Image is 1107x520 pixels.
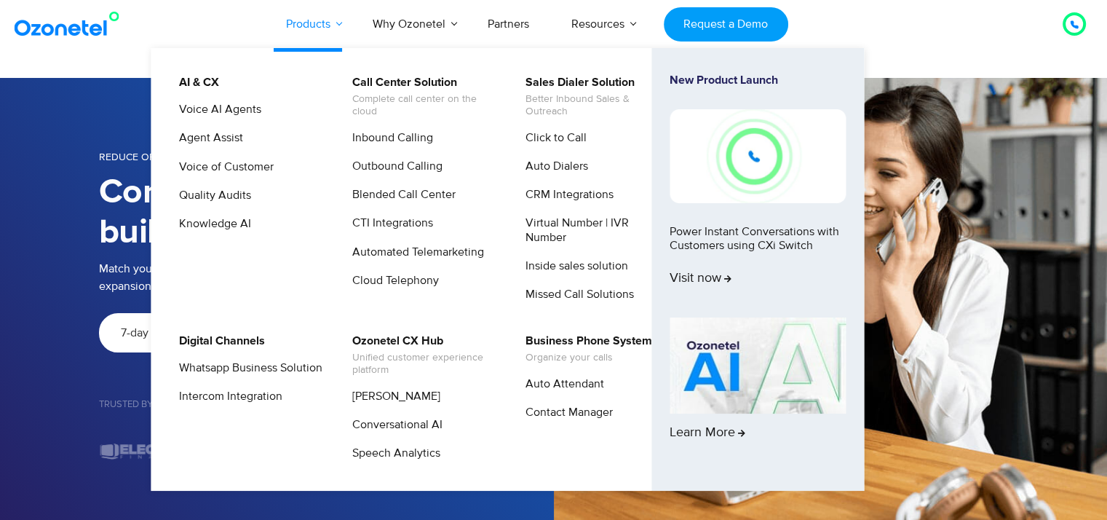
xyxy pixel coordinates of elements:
a: Blended Call Center [343,186,458,204]
a: Inbound Calling [343,129,435,147]
a: Virtual Number | IVR Number [516,214,671,246]
span: Reduce operational costs & boost agent utilization [99,151,385,163]
a: New Product LaunchPower Instant Conversations with Customers using CXi SwitchVisit now [670,74,846,312]
span: Better Inbound Sales & Outreach [525,93,669,118]
a: Agent Assist [170,129,245,147]
a: Missed Call Solutions [516,285,636,304]
span: Organize your calls [525,352,652,364]
p: Match your current BPO needs with software that offers expansion as your business grows. [99,260,410,295]
a: Auto Dialers [516,157,590,176]
a: AI & CX [170,74,221,92]
a: Sales Dialer SolutionBetter Inbound Sales & Outreach [516,74,671,120]
div: Image Carousel [99,438,532,464]
h5: Trusted by 2500+ Businesses [99,400,532,409]
span: Learn More [670,425,745,441]
a: [PERSON_NAME] [343,387,443,406]
a: Speech Analytics [343,444,443,462]
a: Auto Attendant [516,375,606,393]
h1: Contact center solutions built for BPOs [99,173,532,253]
a: Click to Call [516,129,589,147]
a: Whatsapp Business Solution [170,359,325,377]
a: Learn More [670,318,846,466]
a: Inside sales solution [516,257,630,275]
a: Ozonetel CX HubUnified customer experience platform [343,332,498,379]
span: 7-day free Ttial [121,327,197,339]
a: Call Center SolutionComplete call center on the cloud [343,74,498,120]
a: CRM Integrations [516,186,616,204]
a: 7-day free Ttial [99,313,218,352]
a: Voice AI Agents [170,101,263,119]
a: Digital Channels [170,332,267,350]
a: Conversational AI [343,416,445,434]
a: Business Phone SystemOrganize your calls [516,332,654,366]
a: Outbound Calling [343,157,445,176]
span: Visit now [670,271,731,287]
span: Complete call center on the cloud [352,93,496,118]
a: Contact Manager [516,403,615,422]
a: Intercom Integration [170,387,285,406]
img: electro [99,438,186,464]
a: Voice of Customer [170,158,276,176]
a: Knowledge AI [170,215,253,233]
a: CTI Integrations [343,214,435,232]
div: 7 / 7 [99,438,186,464]
a: Quality Audits [170,186,253,205]
img: AI [670,318,846,414]
a: Cloud Telephony [343,272,441,290]
span: Unified customer experience platform [352,352,496,377]
a: Request a Demo [664,7,788,42]
img: New-Project-17.png [670,109,846,202]
a: Automated Telemarketing [343,243,486,261]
